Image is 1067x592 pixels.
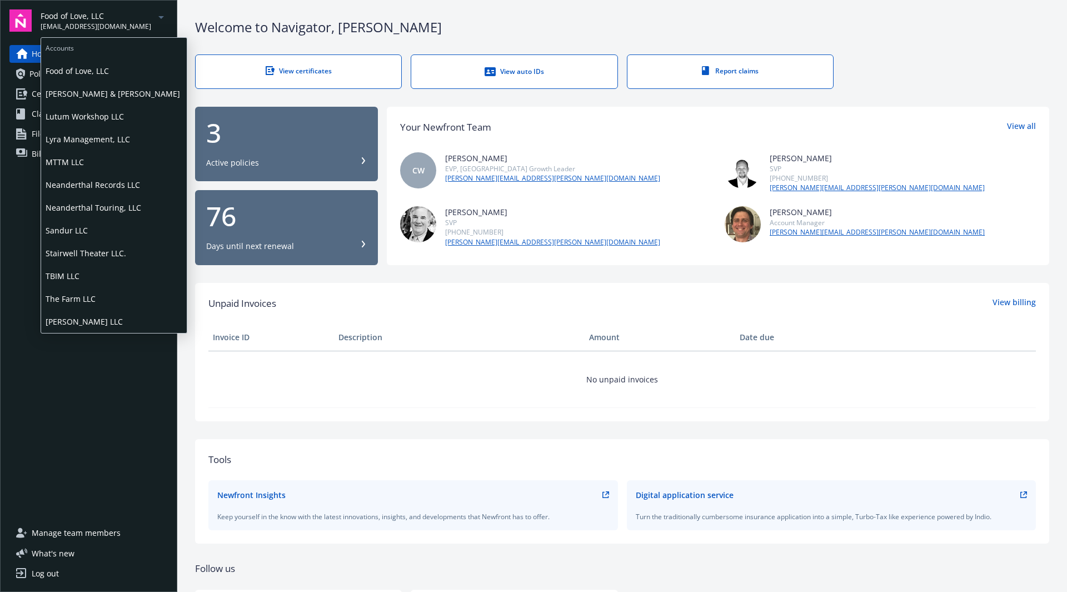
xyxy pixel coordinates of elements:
span: What ' s new [32,548,74,559]
span: Files [32,125,48,143]
th: Amount [585,324,735,351]
div: 76 [206,203,367,230]
div: [PERSON_NAME] [770,206,985,218]
a: View auto IDs [411,54,617,89]
span: CW [412,165,425,176]
a: Billing [9,145,168,163]
div: Active policies [206,157,259,168]
div: Report claims [650,66,811,76]
a: [PERSON_NAME][EMAIL_ADDRESS][PERSON_NAME][DOMAIN_NAME] [445,173,660,183]
span: MTTM LLC [46,151,182,173]
div: View certificates [218,66,379,76]
th: Date due [735,324,861,351]
span: Neanderthal Touring, LLC [46,196,182,219]
img: photo [725,152,761,188]
a: Policies [9,65,168,83]
span: Food of Love, LLC [46,59,182,82]
span: Certificates [32,85,73,103]
a: Manage team members [9,524,168,542]
div: [PERSON_NAME] [770,152,985,164]
a: Claims [9,105,168,123]
div: Digital application service [636,489,734,501]
img: photo [400,206,436,242]
span: Sandur LLC [46,219,182,242]
div: [PHONE_NUMBER] [770,173,985,183]
span: Claims [32,105,57,123]
div: SVP [770,164,985,173]
a: arrowDropDown [154,10,168,23]
span: Stairwell Theater LLC. [46,242,182,265]
a: View billing [993,296,1036,311]
div: Log out [32,565,59,583]
img: navigator-logo.svg [9,9,32,32]
span: [PERSON_NAME] LLC [46,310,182,333]
span: Home [32,45,53,63]
span: TBIM LLC [46,265,182,287]
th: Description [334,324,585,351]
div: Welcome to Navigator , [PERSON_NAME] [195,18,1049,37]
div: EVP, [GEOGRAPHIC_DATA] Growth Leader [445,164,660,173]
div: Turn the traditionally cumbersome insurance application into a simple, Turbo-Tax like experience ... [636,512,1028,521]
button: 76Days until next renewal [195,190,378,265]
span: Policies [29,65,57,83]
a: [PERSON_NAME][EMAIL_ADDRESS][PERSON_NAME][DOMAIN_NAME] [770,227,985,237]
button: Food of Love, LLC[EMAIL_ADDRESS][DOMAIN_NAME]arrowDropDown [41,9,168,32]
td: No unpaid invoices [208,351,1036,407]
a: [PERSON_NAME][EMAIL_ADDRESS][PERSON_NAME][DOMAIN_NAME] [770,183,985,193]
span: Accounts [41,38,187,55]
a: View all [1007,120,1036,135]
span: Unpaid Invoices [208,296,276,311]
div: SVP [445,218,660,227]
span: Lutum Workshop LLC [46,105,182,128]
div: Your Newfront Team [400,120,491,135]
span: Manage team members [32,524,121,542]
th: Invoice ID [208,324,334,351]
span: Lyra Management, LLC [46,128,182,151]
a: Files [9,125,168,143]
span: [EMAIL_ADDRESS][DOMAIN_NAME] [41,22,151,32]
div: Days until next renewal [206,241,294,252]
a: View certificates [195,54,402,89]
div: Account Manager [770,218,985,227]
div: Follow us [195,561,1049,576]
div: Keep yourself in the know with the latest innovations, insights, and developments that Newfront h... [217,512,609,521]
span: Food of Love, LLC [41,10,151,22]
div: [PERSON_NAME] [445,152,660,164]
div: 3 [206,120,367,146]
button: 3Active policies [195,107,378,182]
div: Tools [208,452,1036,467]
div: Newfront Insights [217,489,286,501]
a: Certificates [9,85,168,103]
span: Billing [32,145,55,163]
a: Home [9,45,168,63]
div: [PERSON_NAME] [445,206,660,218]
a: [PERSON_NAME][EMAIL_ADDRESS][PERSON_NAME][DOMAIN_NAME] [445,237,660,247]
div: [PHONE_NUMBER] [445,227,660,237]
span: The Farm LLC [46,287,182,310]
a: Report claims [627,54,834,89]
button: What's new [9,548,92,559]
span: [PERSON_NAME] & [PERSON_NAME] [46,82,182,105]
div: View auto IDs [433,66,595,77]
span: Neanderthal Records LLC [46,173,182,196]
img: photo [725,206,761,242]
